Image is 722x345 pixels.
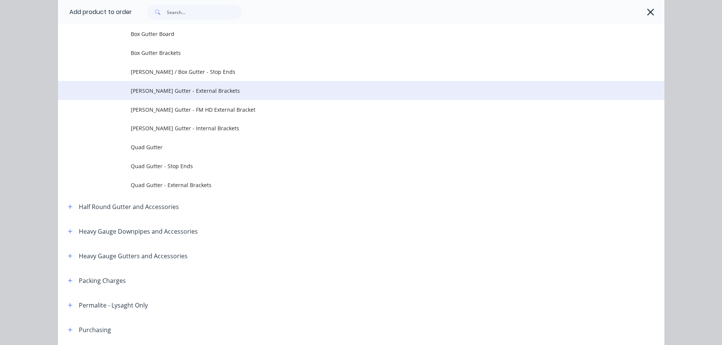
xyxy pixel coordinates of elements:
[131,143,558,151] span: Quad Gutter
[131,68,558,76] span: [PERSON_NAME] / Box Gutter - Stop Ends
[131,49,558,57] span: Box Gutter Brackets
[131,30,558,38] span: Box Gutter Board
[79,325,111,334] div: Purchasing
[131,87,558,95] span: [PERSON_NAME] Gutter - External Brackets
[131,106,558,114] span: [PERSON_NAME] Gutter - FM HD External Bracket
[167,5,242,20] input: Search...
[79,301,148,310] div: Permalite - Lysaght Only
[79,202,179,211] div: Half Round Gutter and Accessories
[131,162,558,170] span: Quad Gutter - Stop Ends
[79,227,198,236] div: Heavy Gauge Downpipes and Accessories
[79,251,188,261] div: Heavy Gauge Gutters and Accessories
[131,124,558,132] span: [PERSON_NAME] Gutter - Internal Brackets
[131,181,558,189] span: Quad Gutter - External Brackets
[79,276,126,285] div: Packing Charges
